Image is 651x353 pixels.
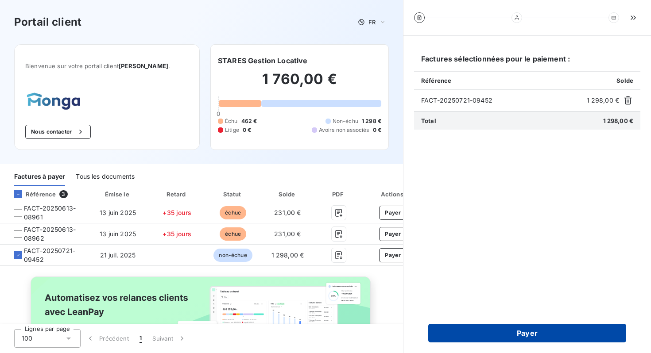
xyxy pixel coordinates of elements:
button: Suivant [147,329,192,348]
span: +35 jours [163,230,191,238]
span: échue [220,227,246,241]
div: Retard [151,190,204,199]
button: Payer [428,324,626,342]
span: 462 € [241,117,257,125]
span: Solde [616,77,633,84]
span: 0 [217,110,220,117]
span: FACT-20250721-09452 [24,246,80,264]
div: PDF [316,190,361,199]
span: 1 298 € [362,117,381,125]
div: Solde [263,190,313,199]
button: Payer [379,248,407,262]
span: 0 € [373,126,381,134]
span: FACT-20250721-09452 [421,96,583,105]
span: Échu [225,117,238,125]
span: +35 jours [163,209,191,216]
span: 231,00 € [274,230,301,238]
div: Factures à payer [14,167,65,186]
span: non-échue [213,249,252,262]
span: 231,00 € [274,209,301,216]
span: FR [368,19,376,26]
span: [PERSON_NAME] [119,62,168,69]
button: Payer [379,227,407,241]
h6: STARES Gestion Locative [218,55,307,66]
button: Payer [379,206,407,220]
span: 3 [59,190,67,198]
span: 0 € [243,126,251,134]
div: Référence [7,190,56,198]
span: Total [421,117,436,124]
span: 1 298,00 € [603,117,634,124]
span: FACT-20250613-08961 [24,204,80,222]
span: FACT-20250613-08962 [24,225,80,243]
div: Statut [207,190,259,199]
span: Non-échu [333,117,358,125]
span: Référence [421,77,451,84]
button: Précédent [81,329,134,348]
span: 1 298,00 € [587,96,620,105]
span: échue [220,206,246,219]
span: 100 [22,334,32,343]
button: 1 [134,329,147,348]
h3: Portail client [14,14,81,30]
span: Bienvenue sur votre portail client . [25,62,189,69]
span: Litige [225,126,239,134]
span: 1 [139,334,142,343]
span: 21 juil. 2025 [100,251,136,259]
span: 13 juin 2025 [100,230,136,238]
button: Nous contacter [25,125,91,139]
span: 13 juin 2025 [100,209,136,216]
h2: 1 760,00 € [218,70,381,97]
div: Actions [365,190,421,199]
h6: Factures sélectionnées pour le paiement : [414,54,640,71]
span: 1 298,00 € [271,251,304,259]
div: Tous les documents [76,167,135,186]
span: Avoirs non associés [319,126,369,134]
img: Company logo [25,91,82,111]
div: Émise le [89,190,147,199]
